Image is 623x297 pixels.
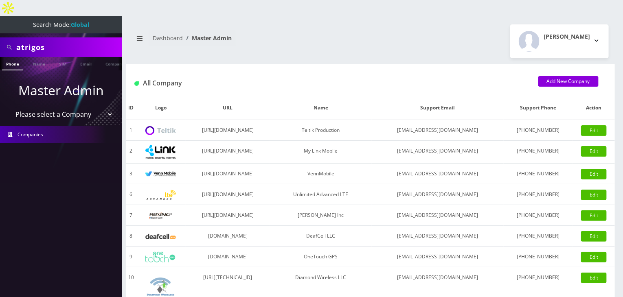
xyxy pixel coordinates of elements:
[372,96,504,120] th: Support Email
[270,205,372,226] td: [PERSON_NAME] Inc
[33,21,89,28] span: Search Mode:
[145,212,176,220] img: Rexing Inc
[581,169,607,179] a: Edit
[186,184,270,205] td: [URL][DOMAIN_NAME]
[71,21,89,28] strong: Global
[126,247,136,267] td: 9
[504,247,573,267] td: [PHONE_NUMBER]
[186,141,270,164] td: [URL][DOMAIN_NAME]
[145,145,176,159] img: My Link Mobile
[504,184,573,205] td: [PHONE_NUMBER]
[270,164,372,184] td: VennMobile
[183,34,232,42] li: Master Admin
[504,96,573,120] th: Support Phone
[270,96,372,120] th: Name
[581,252,607,262] a: Edit
[372,205,504,226] td: [EMAIL_ADDRESS][DOMAIN_NAME]
[153,34,183,42] a: Dashboard
[544,33,590,40] h2: [PERSON_NAME]
[145,126,176,135] img: Teltik Production
[55,57,70,70] a: SIM
[145,171,176,177] img: VennMobile
[132,30,364,53] nav: breadcrumb
[504,141,573,164] td: [PHONE_NUMBER]
[126,96,136,120] th: ID
[372,164,504,184] td: [EMAIL_ADDRESS][DOMAIN_NAME]
[16,39,120,55] input: Search All Companies
[504,120,573,141] td: [PHONE_NUMBER]
[581,210,607,221] a: Edit
[126,184,136,205] td: 6
[372,141,504,164] td: [EMAIL_ADDRESS][DOMAIN_NAME]
[145,252,176,262] img: OneTouch GPS
[126,164,136,184] td: 3
[573,96,615,120] th: Action
[186,226,270,247] td: [DOMAIN_NAME]
[145,190,176,200] img: Unlimited Advanced LTE
[538,76,599,87] a: Add New Company
[504,164,573,184] td: [PHONE_NUMBER]
[581,146,607,157] a: Edit
[136,96,186,120] th: Logo
[18,131,44,138] span: Companies
[134,81,139,86] img: All Company
[126,205,136,226] td: 7
[270,184,372,205] td: Unlimited Advanced LTE
[270,141,372,164] td: My Link Mobile
[372,120,504,141] td: [EMAIL_ADDRESS][DOMAIN_NAME]
[101,57,129,70] a: Company
[145,234,176,239] img: DeafCell LLC
[186,164,270,184] td: [URL][DOMAIN_NAME]
[372,226,504,247] td: [EMAIL_ADDRESS][DOMAIN_NAME]
[270,120,372,141] td: Teltik Production
[270,226,372,247] td: DeafCell LLC
[504,205,573,226] td: [PHONE_NUMBER]
[186,120,270,141] td: [URL][DOMAIN_NAME]
[126,141,136,164] td: 2
[134,79,526,87] h1: All Company
[372,247,504,267] td: [EMAIL_ADDRESS][DOMAIN_NAME]
[126,226,136,247] td: 8
[504,226,573,247] td: [PHONE_NUMBER]
[510,24,609,58] button: [PERSON_NAME]
[2,57,23,70] a: Phone
[270,247,372,267] td: OneTouch GPS
[186,247,270,267] td: [DOMAIN_NAME]
[372,184,504,205] td: [EMAIL_ADDRESS][DOMAIN_NAME]
[186,205,270,226] td: [URL][DOMAIN_NAME]
[126,120,136,141] td: 1
[76,57,96,70] a: Email
[581,273,607,283] a: Edit
[581,190,607,200] a: Edit
[581,231,607,242] a: Edit
[581,125,607,136] a: Edit
[186,96,270,120] th: URL
[29,57,49,70] a: Name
